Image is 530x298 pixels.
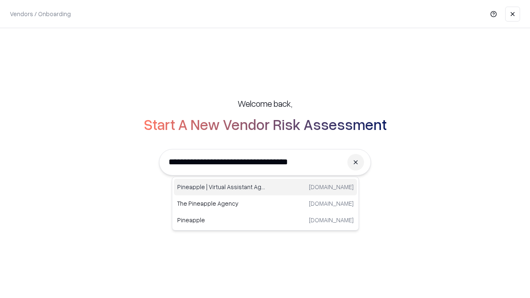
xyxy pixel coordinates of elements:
[309,216,354,224] p: [DOMAIN_NAME]
[144,116,387,132] h2: Start A New Vendor Risk Assessment
[10,10,71,18] p: Vendors / Onboarding
[177,216,265,224] p: Pineapple
[177,199,265,208] p: The Pineapple Agency
[309,199,354,208] p: [DOMAIN_NAME]
[172,177,359,231] div: Suggestions
[177,183,265,191] p: Pineapple | Virtual Assistant Agency
[309,183,354,191] p: [DOMAIN_NAME]
[238,98,292,109] h5: Welcome back,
